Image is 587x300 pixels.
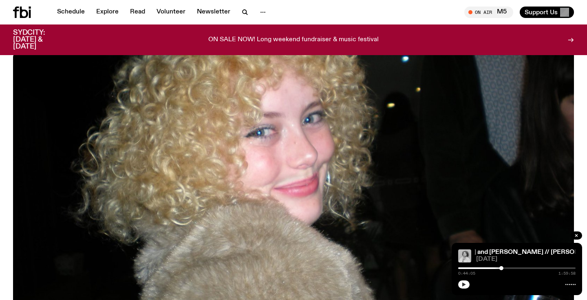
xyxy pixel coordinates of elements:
span: [DATE] [476,256,576,262]
p: ON SALE NOW! Long weekend fundraiser & music festival [208,36,379,44]
button: On AirM5 [464,7,513,18]
a: Newsletter [192,7,235,18]
a: Read [125,7,150,18]
span: Support Us [525,9,558,16]
span: 0:44:05 [458,271,475,276]
a: Schedule [52,7,90,18]
a: Explore [91,7,124,18]
button: Support Us [520,7,574,18]
a: Volunteer [152,7,190,18]
h3: SYDCITY: [DATE] & [DATE] [13,29,65,50]
span: 1:59:58 [558,271,576,276]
